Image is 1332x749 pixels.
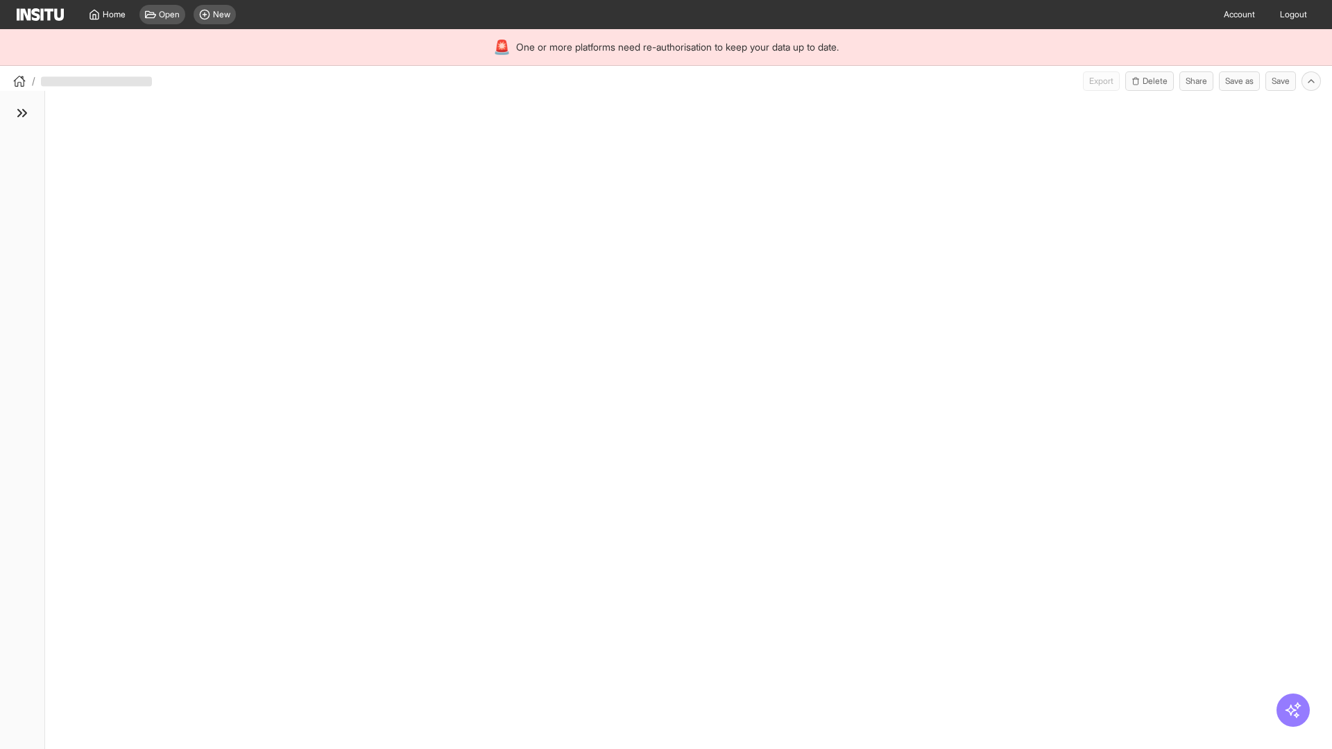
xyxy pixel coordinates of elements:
[1083,71,1120,91] span: Can currently only export from Insights reports.
[213,9,230,20] span: New
[1265,71,1296,91] button: Save
[1125,71,1174,91] button: Delete
[1179,71,1213,91] button: Share
[516,40,839,54] span: One or more platforms need re-authorisation to keep your data up to date.
[1083,71,1120,91] button: Export
[493,37,511,57] div: 🚨
[17,8,64,21] img: Logo
[32,74,35,88] span: /
[11,73,35,89] button: /
[159,9,180,20] span: Open
[1219,71,1260,91] button: Save as
[103,9,126,20] span: Home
